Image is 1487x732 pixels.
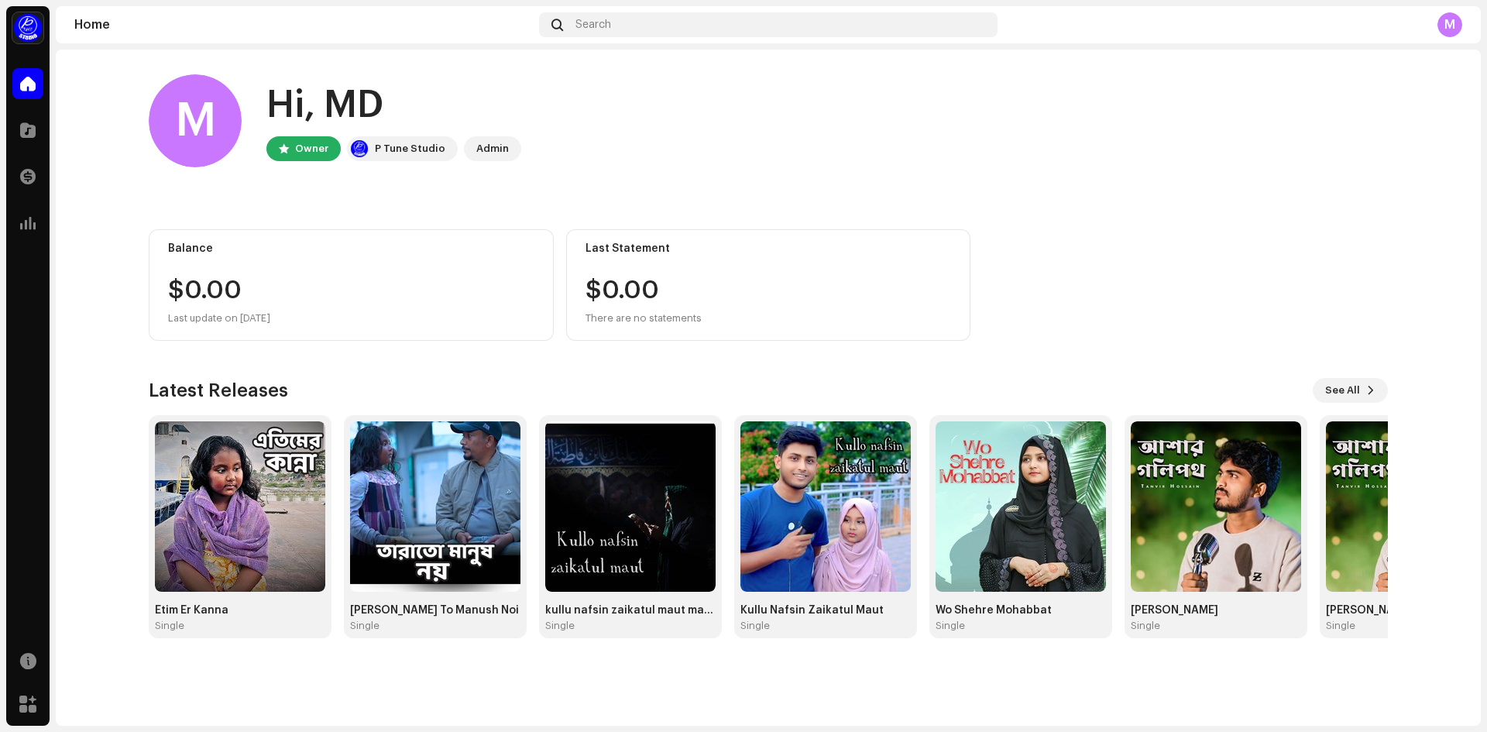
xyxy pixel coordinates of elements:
[155,620,184,632] div: Single
[1131,604,1301,617] div: [PERSON_NAME]
[936,604,1106,617] div: Wo Shehre Mohabbat
[936,620,965,632] div: Single
[149,74,242,167] div: M
[149,229,554,341] re-o-card-value: Balance
[295,139,328,158] div: Owner
[1131,620,1160,632] div: Single
[168,309,534,328] div: Last update on [DATE]
[149,378,288,403] h3: Latest Releases
[1325,375,1360,406] span: See All
[740,604,911,617] div: Kullu Nafsin Zaikatul Maut
[545,604,716,617] div: kullu nafsin zaikatul maut master.wav
[155,421,325,592] img: 3b282bb5-4cc8-46ec-a2f0-f03dd92729a0
[350,620,379,632] div: Single
[545,421,716,592] img: 868d59a8-d0a4-4511-a961-23c4844bcae0
[266,81,521,130] div: Hi, MD
[350,139,369,158] img: a1dd4b00-069a-4dd5-89ed-38fbdf7e908f
[575,19,611,31] span: Search
[350,421,520,592] img: 7f93b8a2-5bdf-4ff2-907b-e7cda55df17a
[1131,421,1301,592] img: 2aa85434-9d96-4355-a2a8-fcb986f14c6b
[1326,620,1355,632] div: Single
[476,139,509,158] div: Admin
[168,242,534,255] div: Balance
[740,620,770,632] div: Single
[12,12,43,43] img: a1dd4b00-069a-4dd5-89ed-38fbdf7e908f
[545,620,575,632] div: Single
[936,421,1106,592] img: 0b5f451d-7774-4356-8079-7a155c3c3090
[350,604,520,617] div: [PERSON_NAME] To Manush Noi
[586,309,702,328] div: There are no statements
[1437,12,1462,37] div: M
[1313,378,1388,403] button: See All
[155,604,325,617] div: Etim Er Kanna
[375,139,445,158] div: P Tune Studio
[74,19,533,31] div: Home
[586,242,952,255] div: Last Statement
[740,421,911,592] img: 0d6f7ddd-963e-4c0e-959e-9ec81fea5ece
[566,229,971,341] re-o-card-value: Last Statement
